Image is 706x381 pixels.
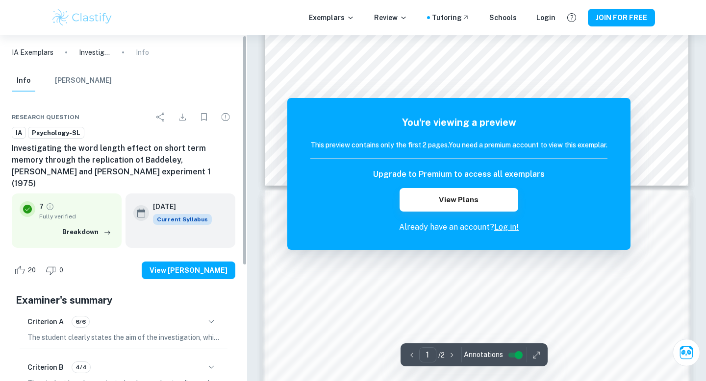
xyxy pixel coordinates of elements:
span: 6/6 [72,317,89,326]
div: Dislike [43,262,69,278]
a: Grade fully verified [46,202,54,211]
a: Psychology-SL [28,127,84,139]
p: Investigating the word length effect on short term memory through the replication of Baddeley, [P... [79,47,110,58]
button: Ask Clai [673,339,700,366]
h5: You're viewing a preview [310,115,607,130]
p: 7 [39,201,44,212]
button: JOIN FOR FREE [588,9,655,26]
span: 4/4 [72,363,90,372]
p: / 2 [438,350,445,360]
h6: Criterion A [27,316,64,327]
div: Bookmark [194,107,214,127]
button: [PERSON_NAME] [55,70,112,92]
p: Exemplars [309,12,354,23]
div: Share [151,107,171,127]
button: View [PERSON_NAME] [142,262,235,279]
span: Fully verified [39,212,114,221]
div: Like [12,262,41,278]
p: Info [136,47,149,58]
a: Login [536,12,555,23]
span: Psychology-SL [28,128,84,138]
h5: Examiner's summary [16,293,231,308]
h6: [DATE] [153,201,204,212]
span: Annotations [464,350,503,360]
span: 20 [23,265,41,275]
a: IA Exemplars [12,47,53,58]
p: Review [374,12,407,23]
img: Clastify logo [51,8,113,27]
span: IA [12,128,25,138]
h6: Investigating the word length effect on short term memory through the replication of Baddeley, [P... [12,143,235,190]
div: This exemplar is based on the current syllabus. Feel free to refer to it for inspiration/ideas wh... [153,214,212,225]
div: Download [173,107,192,127]
span: Current Syllabus [153,214,212,225]
button: View Plans [400,188,518,212]
button: Info [12,70,35,92]
p: Already have an account? [310,221,607,233]
span: Research question [12,113,79,121]
h6: Upgrade to Premium to access all exemplars [373,168,545,180]
div: Report issue [216,107,235,127]
span: 0 [54,265,69,275]
h6: This preview contains only the first 2 pages. You need a premium account to view this exemplar. [310,140,607,150]
a: IA [12,127,26,139]
a: Schools [489,12,517,23]
button: Breakdown [60,225,114,239]
a: Log in! [494,222,519,232]
p: The student clearly states the aim of the investigation, which is to investigate whether shorter ... [27,332,220,343]
h6: Criterion B [27,362,64,373]
button: Help and Feedback [563,9,580,26]
a: Tutoring [432,12,470,23]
